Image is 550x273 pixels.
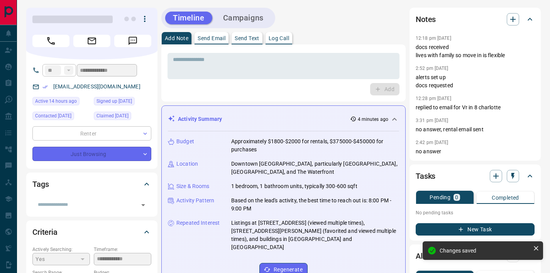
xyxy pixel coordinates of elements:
[269,36,289,41] p: Log Call
[176,219,220,227] p: Repeated Interest
[416,148,535,156] p: no answer
[492,195,519,200] p: Completed
[416,118,448,123] p: 3:31 pm [DATE]
[32,246,90,253] p: Actively Searching:
[358,116,388,123] p: 4 minutes ago
[32,178,49,190] h2: Tags
[35,112,71,120] span: Contacted [DATE]
[42,84,48,90] svg: Email Verified
[114,35,151,47] span: Message
[32,175,151,193] div: Tags
[32,35,69,47] span: Call
[416,73,535,90] p: alerts set up docs requested
[416,170,435,182] h2: Tasks
[416,96,451,101] p: 12:28 pm [DATE]
[416,103,535,112] p: replied to email for Vr in 8 charlotte
[32,97,90,108] div: Mon Sep 15 2025
[176,160,198,168] p: Location
[231,160,399,176] p: Downtown [GEOGRAPHIC_DATA], particularly [GEOGRAPHIC_DATA], [GEOGRAPHIC_DATA], and The Waterfront
[416,140,448,145] p: 2:42 pm [DATE]
[416,10,535,29] div: Notes
[416,167,535,185] div: Tasks
[96,97,132,105] span: Signed up [DATE]
[165,36,188,41] p: Add Note
[231,182,357,190] p: 1 bedroom, 1 bathroom units, typically 300-600 sqft
[32,147,151,161] div: Just Browsing
[138,200,149,210] button: Open
[440,248,530,254] div: Changes saved
[96,112,129,120] span: Claimed [DATE]
[32,223,151,241] div: Criteria
[94,112,151,122] div: Wed May 14 2025
[231,137,399,154] p: Approximately $1800-$2000 for rentals, $375000-$450000 for purchases
[231,197,399,213] p: Based on the lead's activity, the best time to reach out is: 8:00 PM - 9:00 PM
[416,66,448,71] p: 2:52 pm [DATE]
[416,207,535,219] p: No pending tasks
[176,137,194,146] p: Budget
[165,12,212,24] button: Timeline
[416,250,436,262] h2: Alerts
[32,126,151,141] div: Renter
[416,43,535,59] p: docs received lives with family so move in is flexible
[176,197,214,205] p: Activity Pattern
[416,125,535,134] p: no answer, rental email sent
[53,83,140,90] a: [EMAIL_ADDRESS][DOMAIN_NAME]
[32,226,58,238] h2: Criteria
[32,112,90,122] div: Wed May 14 2025
[32,253,90,265] div: Yes
[416,223,535,236] button: New Task
[215,12,271,24] button: Campaigns
[94,97,151,108] div: Wed May 14 2025
[198,36,225,41] p: Send Email
[416,13,436,25] h2: Notes
[235,36,259,41] p: Send Text
[73,35,110,47] span: Email
[455,195,458,200] p: 0
[94,246,151,253] p: Timeframe:
[176,182,210,190] p: Size & Rooms
[35,97,77,105] span: Active 14 hours ago
[178,115,222,123] p: Activity Summary
[416,36,451,41] p: 12:18 pm [DATE]
[430,195,450,200] p: Pending
[168,112,399,126] div: Activity Summary4 minutes ago
[231,219,399,251] p: Listings at [STREET_ADDRESS] (viewed multiple times), [STREET_ADDRESS][PERSON_NAME] (favorited an...
[416,247,535,265] div: Alerts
